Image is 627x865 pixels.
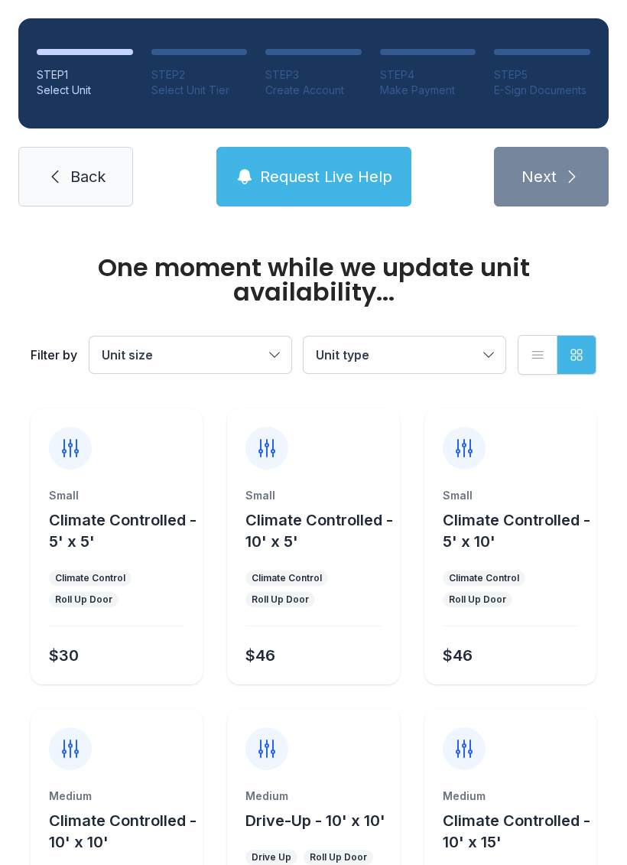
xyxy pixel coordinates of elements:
div: One moment while we update unit availability... [31,255,596,304]
div: Climate Control [449,572,519,584]
div: STEP 3 [265,67,362,83]
span: Climate Controlled - 10' x 15' [443,811,590,851]
div: E-Sign Documents [494,83,590,98]
div: Select Unit [37,83,133,98]
div: Filter by [31,346,77,364]
div: Climate Control [55,572,125,584]
div: Small [49,488,184,503]
span: Request Live Help [260,166,392,187]
div: Select Unit Tier [151,83,248,98]
div: $30 [49,645,79,666]
span: Climate Controlled - 10' x 10' [49,811,197,851]
div: STEP 5 [494,67,590,83]
button: Unit type [304,337,505,373]
div: Make Payment [380,83,476,98]
div: $46 [245,645,275,666]
div: Medium [49,789,184,804]
button: Unit size [89,337,291,373]
div: STEP 2 [151,67,248,83]
span: Next [521,166,557,187]
div: Create Account [265,83,362,98]
span: Climate Controlled - 10' x 5' [245,511,393,551]
span: Climate Controlled - 5' x 5' [49,511,197,551]
div: Roll Up Door [449,593,506,606]
button: Drive-Up - 10' x 10' [245,810,385,831]
button: Climate Controlled - 10' x 10' [49,810,197,853]
button: Climate Controlled - 5' x 10' [443,509,590,552]
div: Drive Up [252,851,291,863]
div: $46 [443,645,473,666]
span: Back [70,166,106,187]
span: Unit size [102,347,153,363]
div: Roll Up Door [252,593,309,606]
div: Roll Up Door [310,851,367,863]
span: Drive-Up - 10' x 10' [245,811,385,830]
div: STEP 4 [380,67,476,83]
button: Climate Controlled - 10' x 15' [443,810,590,853]
div: Roll Up Door [55,593,112,606]
div: Medium [443,789,578,804]
div: Small [245,488,381,503]
span: Unit type [316,347,369,363]
div: Medium [245,789,381,804]
span: Climate Controlled - 5' x 10' [443,511,590,551]
button: Climate Controlled - 5' x 5' [49,509,197,552]
div: Small [443,488,578,503]
div: Climate Control [252,572,322,584]
button: Climate Controlled - 10' x 5' [245,509,393,552]
div: STEP 1 [37,67,133,83]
